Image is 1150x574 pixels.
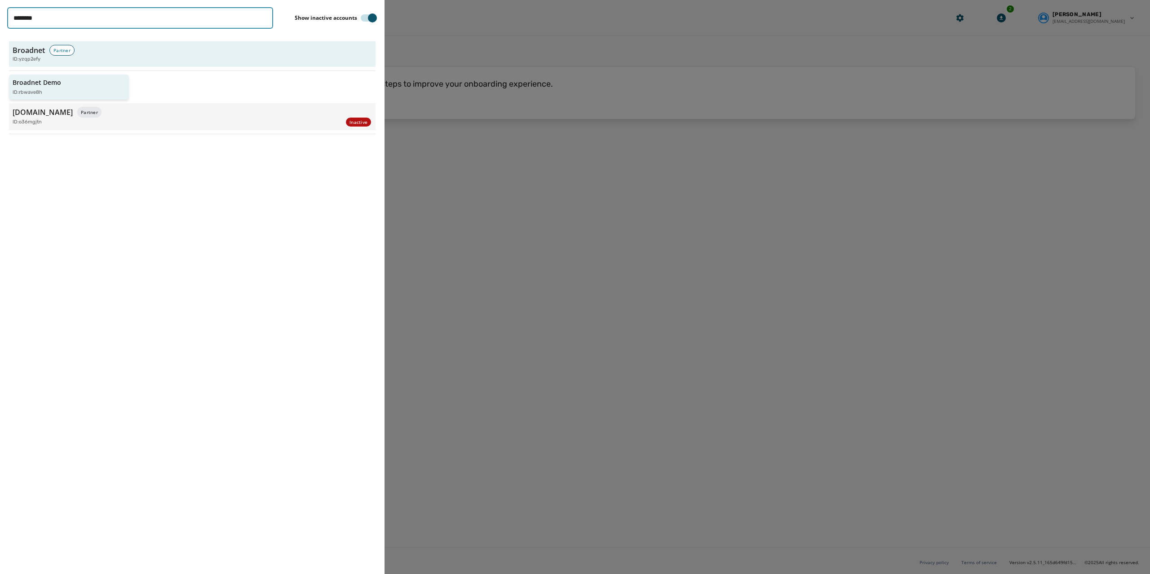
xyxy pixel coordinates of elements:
p: Broadnet Demo [13,78,61,87]
button: [DOMAIN_NAME]PartnerID:o36mgjtnInactive [9,103,376,130]
p: ID: rbwave8h [13,89,42,96]
div: Partner [77,107,102,118]
button: Broadnet DemoID:rbwave8h [9,74,129,100]
div: Inactive [346,118,371,127]
div: Partner [49,45,75,56]
h3: Broadnet [13,45,45,56]
label: Show inactive accounts [295,14,357,22]
span: ID: yzqp2efy [13,56,40,63]
span: ID: o36mgjtn [13,118,42,126]
button: BroadnetPartnerID:yzqp2efy [9,41,376,67]
h3: [DOMAIN_NAME] [13,107,73,118]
